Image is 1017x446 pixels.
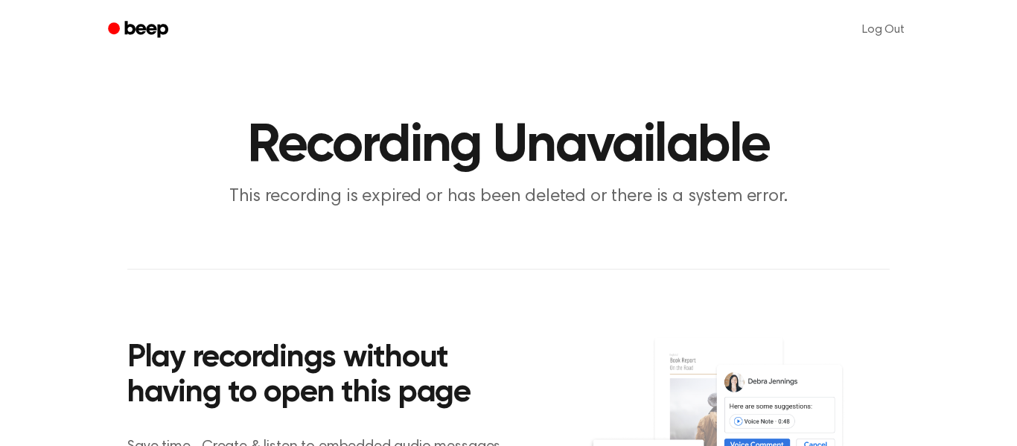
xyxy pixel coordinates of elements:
h2: Play recordings without having to open this page [127,341,529,412]
p: This recording is expired or has been deleted or there is a system error. [223,185,794,209]
a: Beep [98,16,182,45]
a: Log Out [847,12,919,48]
h1: Recording Unavailable [127,119,890,173]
